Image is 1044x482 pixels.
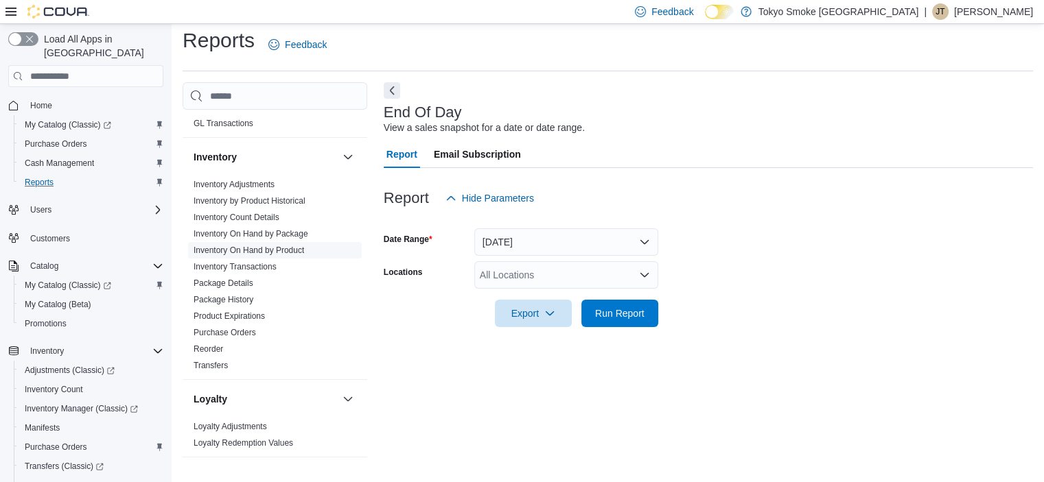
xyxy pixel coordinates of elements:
span: Inventory Count [25,384,83,395]
button: Purchase Orders [14,134,169,154]
a: Inventory Manager (Classic) [14,399,169,418]
a: Promotions [19,315,72,332]
a: Home [25,97,58,114]
span: Inventory On Hand by Product [194,245,304,256]
div: Finance [183,99,367,137]
div: Julie Thorkelson [932,3,949,20]
span: Purchase Orders [19,439,163,455]
span: Load All Apps in [GEOGRAPHIC_DATA] [38,32,163,60]
span: Home [30,100,52,111]
a: Transfers (Classic) [19,458,109,474]
span: Transfers [194,360,228,371]
h1: Reports [183,27,255,54]
p: Tokyo Smoke [GEOGRAPHIC_DATA] [758,3,919,20]
span: Home [25,97,163,114]
button: Home [3,95,169,115]
a: Transfers [194,361,228,370]
div: Inventory [183,176,367,379]
span: Hide Parameters [462,191,534,205]
a: My Catalog (Classic) [14,115,169,134]
span: Customers [25,229,163,246]
span: Transfers (Classic) [25,461,104,472]
span: Promotions [19,315,163,332]
a: Inventory by Product Historical [194,196,305,206]
span: Reports [19,174,163,191]
span: Dark Mode [705,19,706,20]
a: Adjustments (Classic) [19,362,120,378]
span: Transfers (Classic) [19,458,163,474]
span: Inventory [25,343,163,359]
a: My Catalog (Beta) [19,296,97,313]
span: Catalog [25,258,163,274]
span: Inventory Manager (Classic) [19,400,163,417]
label: Date Range [384,234,432,245]
span: Inventory On Hand by Package [194,228,308,239]
a: Feedback [263,31,332,58]
span: Promotions [25,318,67,329]
button: Cash Management [14,154,169,173]
button: Hide Parameters [440,184,540,212]
span: Users [25,202,163,218]
button: Inventory [3,341,169,361]
span: Purchase Orders [19,136,163,152]
a: Inventory Manager (Classic) [19,400,143,417]
button: Users [25,202,57,218]
button: Promotions [14,314,169,333]
a: Inventory Transactions [194,262,277,272]
span: Inventory by Product Historical [194,195,305,206]
span: Inventory Count Details [194,212,279,223]
a: Purchase Orders [194,328,256,337]
span: Reports [25,177,54,188]
a: My Catalog (Classic) [19,277,117,293]
button: Run Report [581,300,658,327]
span: Inventory Count [19,381,163,398]
span: Loyalty Redemption Values [194,437,293,448]
span: Customers [30,233,70,244]
a: Package Details [194,278,253,288]
a: My Catalog (Classic) [14,276,169,295]
button: Customers [3,228,169,248]
button: Next [384,82,400,99]
a: Inventory Count Details [194,213,279,222]
p: | [924,3,927,20]
span: JT [936,3,944,20]
button: Loyalty [194,392,337,406]
a: Inventory Adjustments [194,180,275,189]
span: My Catalog (Beta) [25,299,91,310]
a: Manifests [19,420,65,436]
span: Package Details [194,278,253,289]
span: My Catalog (Classic) [25,119,111,130]
button: Inventory [25,343,69,359]
span: Cash Management [19,155,163,171]
span: Adjustments (Classic) [19,362,163,378]
button: Inventory [340,149,356,165]
button: Inventory Count [14,380,169,399]
span: Manifests [19,420,163,436]
span: Inventory Transactions [194,261,277,272]
a: My Catalog (Classic) [19,117,117,133]
button: Catalog [25,258,64,274]
span: Report [386,141,417,168]
h3: End Of Day [384,104,462,121]
span: My Catalog (Beta) [19,296,163,313]
span: Purchase Orders [194,327,256,338]
span: Inventory [30,346,64,357]
a: Inventory On Hand by Package [194,229,308,239]
span: Loyalty Adjustments [194,421,267,432]
span: Reorder [194,344,223,354]
div: View a sales snapshot for a date or date range. [384,121,585,135]
a: Loyalty Redemption Values [194,438,293,448]
label: Locations [384,267,423,278]
span: Cash Management [25,158,94,169]
a: Package History [194,295,253,304]
button: Loyalty [340,391,356,407]
button: Open list of options [639,269,650,280]
span: Package History [194,294,253,305]
a: Inventory Count [19,381,89,398]
a: Loyalty Adjustments [194,422,267,431]
button: Catalog [3,256,169,276]
button: Manifests [14,418,169,437]
button: Export [495,300,572,327]
button: My Catalog (Beta) [14,295,169,314]
span: Feedback [651,5,693,19]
